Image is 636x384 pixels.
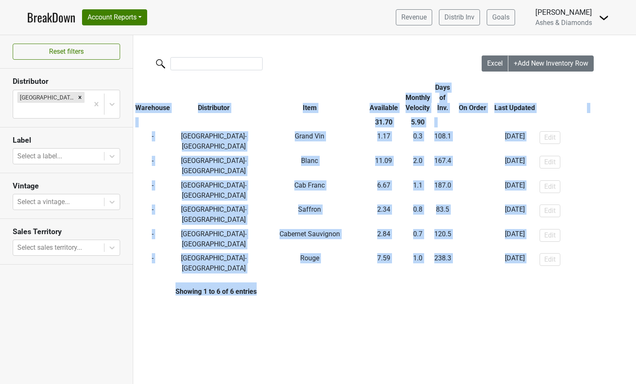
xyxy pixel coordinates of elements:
[133,80,172,115] th: Warehouse: activate to sort column ascending
[492,227,538,251] td: [DATE]
[540,253,560,266] button: Edit
[364,130,403,154] td: 1.17
[514,59,588,67] span: +Add New Inventory Row
[487,59,503,67] span: Excel
[364,80,403,115] th: Available: activate to sort column ascending
[439,9,480,25] a: Distrib Inv
[540,156,560,169] button: Edit
[453,202,492,227] td: -
[403,154,432,178] td: 2.0
[432,130,453,154] td: 108.1
[172,202,256,227] td: [GEOGRAPHIC_DATA]-[GEOGRAPHIC_DATA]
[492,178,538,203] td: [DATE]
[492,251,538,276] td: [DATE]
[492,154,538,178] td: [DATE]
[133,251,172,276] td: -
[432,251,453,276] td: 238.3
[295,132,324,140] span: Grand Vin
[540,131,560,144] button: Edit
[364,202,403,227] td: 2.34
[82,9,147,25] button: Account Reports
[75,92,85,103] div: Remove Great Lakes-MI
[432,227,453,251] td: 120.5
[492,80,538,115] th: Last Updated: activate to sort column ascending
[432,202,453,227] td: 83.5
[172,251,256,276] td: [GEOGRAPHIC_DATA]-[GEOGRAPHIC_DATA]
[396,9,432,25] a: Revenue
[13,182,120,191] h3: Vintage
[13,44,120,60] button: Reset filters
[13,77,120,86] h3: Distributor
[453,227,492,251] td: -
[453,154,492,178] td: -
[172,178,256,203] td: [GEOGRAPHIC_DATA]-[GEOGRAPHIC_DATA]
[453,80,492,115] th: On Order: activate to sort column ascending
[403,80,432,115] th: Monthly Velocity: activate to sort column ascending
[133,287,257,296] div: Showing 1 to 6 of 6 entries
[364,178,403,203] td: 6.67
[508,55,594,72] button: +Add New Inventory Row
[432,80,453,115] th: Days of Inv.: activate to sort column ascending
[172,154,256,178] td: [GEOGRAPHIC_DATA]-[GEOGRAPHIC_DATA]
[300,254,319,262] span: Rouge
[453,178,492,203] td: -
[540,204,560,217] button: Edit
[453,251,492,276] td: -
[540,229,560,242] button: Edit
[403,227,432,251] td: 0.7
[364,154,403,178] td: 11.09
[403,130,432,154] td: 0.3
[13,227,120,236] h3: Sales Territory
[364,251,403,276] td: 7.59
[432,154,453,178] td: 167.4
[133,178,172,203] td: -
[294,181,325,189] span: Cab Franc
[487,9,515,25] a: Goals
[364,115,403,130] th: 31.70
[27,8,75,26] a: BreakDown
[535,7,592,18] div: [PERSON_NAME]
[298,205,321,213] span: Saffron
[599,13,609,23] img: Dropdown Menu
[280,230,340,238] span: Cabernet Sauvignon
[172,130,256,154] td: [GEOGRAPHIC_DATA]-[GEOGRAPHIC_DATA]
[133,202,172,227] td: -
[133,130,172,154] td: -
[133,154,172,178] td: -
[17,92,75,103] div: [GEOGRAPHIC_DATA]-[GEOGRAPHIC_DATA]
[535,19,592,27] span: Ashes & Diamonds
[172,80,256,115] th: Distributor: activate to sort column ascending
[133,227,172,251] td: -
[403,178,432,203] td: 1.1
[13,136,120,145] h3: Label
[255,80,364,115] th: Item: activate to sort column ascending
[453,130,492,154] td: -
[403,115,432,130] th: 5.90
[301,157,318,165] span: Blanc
[482,55,509,72] button: Excel
[432,178,453,203] td: 187.0
[492,202,538,227] td: [DATE]
[364,227,403,251] td: 2.84
[540,180,560,193] button: Edit
[492,130,538,154] td: [DATE]
[172,227,256,251] td: [GEOGRAPHIC_DATA]-[GEOGRAPHIC_DATA]
[403,251,432,276] td: 1.0
[403,202,432,227] td: 0.8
